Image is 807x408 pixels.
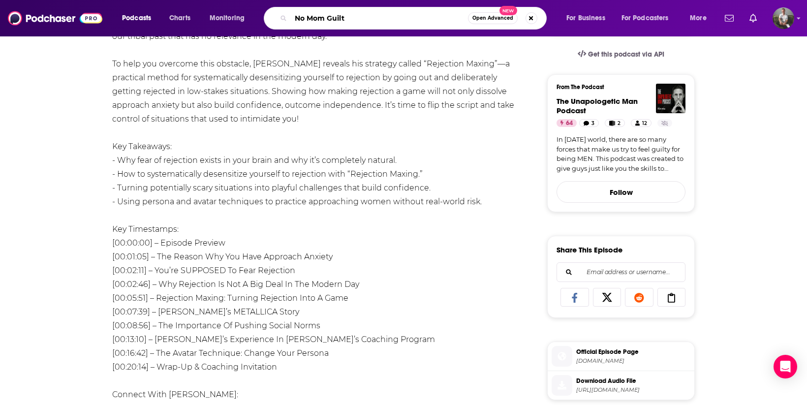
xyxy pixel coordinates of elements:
[122,11,151,25] span: Podcasts
[112,59,363,68] span: To help you overcome this obstacle, [PERSON_NAME] reveals his
[112,293,348,303] span: [00:05:51] – Rejection Maxing: Turning Rejection Into A Game
[576,386,690,394] span: https://traffic.libsyn.com/secure/unapologeticmanpodcast/UMP_697_-_Libsyn.mp3?dest-id=766366
[579,119,599,127] a: 3
[721,10,738,27] a: Show notifications dropdown
[557,135,685,173] a: In [DATE] world, there are so many forces that make us try to feel guilty for being MEN. This pod...
[210,11,245,25] span: Monitoring
[112,335,435,344] span: [00:13:10] – [PERSON_NAME]’s Experience In [PERSON_NAME]’s Coaching Program
[773,7,794,29] span: Logged in as trevordhanson
[774,355,797,378] div: Open Intercom Messenger
[557,96,638,115] a: The Unapologetic Man Podcast
[557,262,685,282] div: Search followers
[683,10,719,26] button: open menu
[588,50,664,59] span: Get this podcast via API
[557,181,685,203] button: Follow
[656,84,685,113] img: The Unapologetic Man Podcast
[773,7,794,29] img: User Profile
[112,142,172,151] span: Key Takeaways:
[745,10,761,27] a: Show notifications dropdown
[112,238,225,248] span: [00:00:00] – Episode Preview
[163,10,196,26] a: Charts
[8,9,102,28] img: Podchaser - Follow, Share and Rate Podcasts
[570,42,672,66] a: Get this podcast via API
[112,183,431,192] span: - Turning potentially scary situations into playful challenges that build confidence.
[690,11,707,25] span: More
[552,375,690,396] a: Download Audio File[URL][DOMAIN_NAME]
[565,263,677,282] input: Email address or username...
[576,357,690,365] span: unapologeticmanpodcast.libsyn.com
[112,307,299,316] span: [00:07:39] – [PERSON_NAME]’s METALLICA Story
[625,288,653,307] a: Share on Reddit
[557,119,577,127] a: 64
[642,119,647,128] span: 12
[499,6,517,15] span: New
[112,321,320,330] span: [00:08:56] – The Importance Of Pushing Social Norms
[557,245,622,254] h3: Share This Episode
[203,10,257,26] button: open menu
[112,252,333,261] span: [00:01:05] – The Reason Why You Have Approach Anxiety
[112,362,277,372] span: [00:20:14] – Wrap-Up & Coaching Invitation
[112,266,295,275] span: [00:02:11] – You’re SUPPOSED To Fear Rejection
[621,11,669,25] span: For Podcasters
[591,119,594,128] span: 3
[291,10,468,26] input: Search podcasts, credits, & more...
[631,119,652,127] a: 12
[112,156,397,165] span: - Why fear of rejection exists in your brain and why it’s completely natural.
[112,59,514,124] span: —a practical method for systematically desensitizing yourself to rejection by going out and delib...
[557,84,678,91] h3: From The Podcast
[560,288,589,307] a: Share on Facebook
[112,169,423,179] span: - How to systematically desensitize yourself to rejection with “Rejection Maxing.”
[472,16,513,21] span: Open Advanced
[552,346,690,367] a: Official Episode Page[DOMAIN_NAME]
[112,390,238,399] span: Connect With [PERSON_NAME]:
[576,347,690,356] span: Official Episode Page
[618,119,621,128] span: 2
[576,377,690,385] span: Download Audio File
[566,119,573,128] span: 64
[566,11,605,25] span: For Business
[112,280,359,289] span: [00:02:46] – Why Rejection Is Not A Big Deal In The Modern Day
[112,348,329,358] span: [00:16:42] – The Avatar Technique: Change Your Persona
[559,10,618,26] button: open menu
[115,10,164,26] button: open menu
[112,224,179,234] span: Key Timestamps:
[365,59,497,68] span: strategy called “Rejection Maxing”
[615,10,683,26] button: open menu
[169,11,190,25] span: Charts
[593,288,621,307] a: Share on X/Twitter
[273,7,556,30] div: Search podcasts, credits, & more...
[605,119,625,127] a: 2
[112,197,482,206] span: - Using persona and avatar techniques to practice approaching women without real-world risk.
[468,12,518,24] button: Open AdvancedNew
[657,288,686,307] a: Copy Link
[773,7,794,29] button: Show profile menu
